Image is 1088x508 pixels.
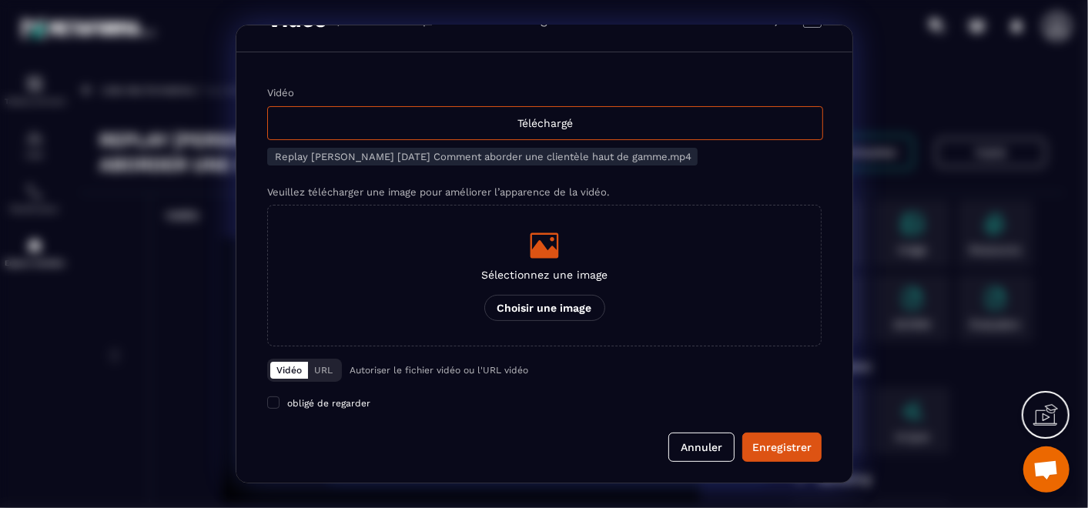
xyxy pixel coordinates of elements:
[668,433,735,462] button: Annuler
[267,186,609,198] label: Veuillez télécharger une image pour améliorer l’apparence de la vidéo.
[270,362,308,379] button: Vidéo
[308,362,339,379] button: URL
[484,295,604,321] p: Choisir une image
[752,439,812,455] div: Enregistrer
[481,269,608,281] p: Sélectionnez une image
[287,398,370,409] span: obligé de regarder
[350,365,528,376] p: Autoriser le fichier vidéo ou l'URL vidéo
[267,106,823,140] div: Téléchargé
[1023,446,1070,493] div: Ouvrir le chat
[267,87,294,99] label: Vidéo
[275,151,691,162] span: Replay [PERSON_NAME] [DATE] Comment aborder une clientèle haut de gamme.mp4
[742,433,822,462] button: Enregistrer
